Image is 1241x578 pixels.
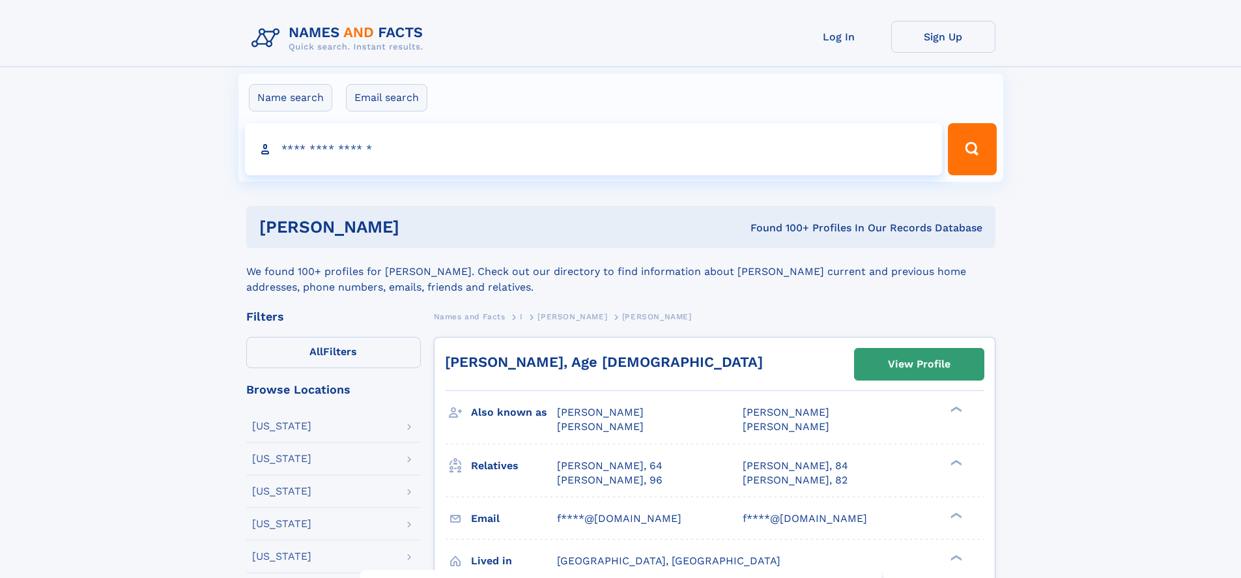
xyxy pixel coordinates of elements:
[948,123,996,175] button: Search Button
[252,486,311,497] div: [US_STATE]
[259,219,575,235] h1: [PERSON_NAME]
[575,221,982,235] div: Found 100+ Profiles In Our Records Database
[743,420,829,433] span: [PERSON_NAME]
[471,550,557,572] h3: Lived in
[947,511,963,519] div: ❯
[557,555,780,567] span: [GEOGRAPHIC_DATA], [GEOGRAPHIC_DATA]
[252,454,311,464] div: [US_STATE]
[743,459,848,473] a: [PERSON_NAME], 84
[557,473,663,487] a: [PERSON_NAME], 96
[520,308,523,325] a: I
[855,349,984,380] a: View Profile
[537,308,607,325] a: [PERSON_NAME]
[888,349,950,379] div: View Profile
[743,406,829,418] span: [PERSON_NAME]
[557,459,663,473] a: [PERSON_NAME], 64
[252,421,311,431] div: [US_STATE]
[246,248,995,295] div: We found 100+ profiles for [PERSON_NAME]. Check out our directory to find information about [PERS...
[246,337,421,368] label: Filters
[249,84,332,111] label: Name search
[471,455,557,477] h3: Relatives
[947,458,963,467] div: ❯
[520,312,523,321] span: I
[245,123,943,175] input: search input
[471,508,557,530] h3: Email
[891,21,995,53] a: Sign Up
[246,311,421,323] div: Filters
[246,384,421,396] div: Browse Locations
[743,473,848,487] a: [PERSON_NAME], 82
[252,551,311,562] div: [US_STATE]
[947,405,963,414] div: ❯
[246,21,434,56] img: Logo Names and Facts
[947,553,963,562] div: ❯
[434,308,506,325] a: Names and Facts
[309,345,323,358] span: All
[471,401,557,424] h3: Also known as
[622,312,692,321] span: [PERSON_NAME]
[252,519,311,529] div: [US_STATE]
[787,21,891,53] a: Log In
[537,312,607,321] span: [PERSON_NAME]
[445,354,763,370] a: [PERSON_NAME], Age [DEMOGRAPHIC_DATA]
[346,84,427,111] label: Email search
[557,420,644,433] span: [PERSON_NAME]
[557,406,644,418] span: [PERSON_NAME]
